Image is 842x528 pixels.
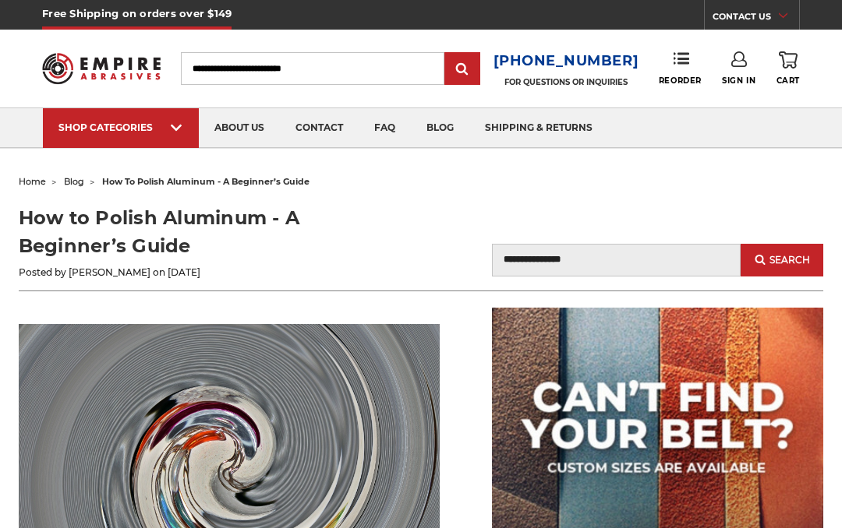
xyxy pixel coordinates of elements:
[494,77,639,87] p: FOR QUESTIONS OR INQUIRIES
[411,108,469,148] a: blog
[447,54,478,85] input: Submit
[42,45,161,91] img: Empire Abrasives
[659,51,702,85] a: Reorder
[64,176,84,187] a: blog
[102,176,310,187] span: how to polish aluminum - a beginner’s guide
[494,50,639,72] a: [PHONE_NUMBER]
[58,121,183,133] div: SHOP CATEGORIES
[19,266,410,280] p: Posted by [PERSON_NAME] on [DATE]
[722,76,755,86] span: Sign In
[19,204,410,260] h1: How to Polish Aluminum - A Beginner’s Guide
[280,108,359,148] a: contact
[19,176,46,187] a: home
[777,76,800,86] span: Cart
[469,108,608,148] a: shipping & returns
[659,76,702,86] span: Reorder
[777,51,800,86] a: Cart
[769,255,810,266] span: Search
[713,8,799,30] a: CONTACT US
[359,108,411,148] a: faq
[199,108,280,148] a: about us
[741,244,823,276] button: Search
